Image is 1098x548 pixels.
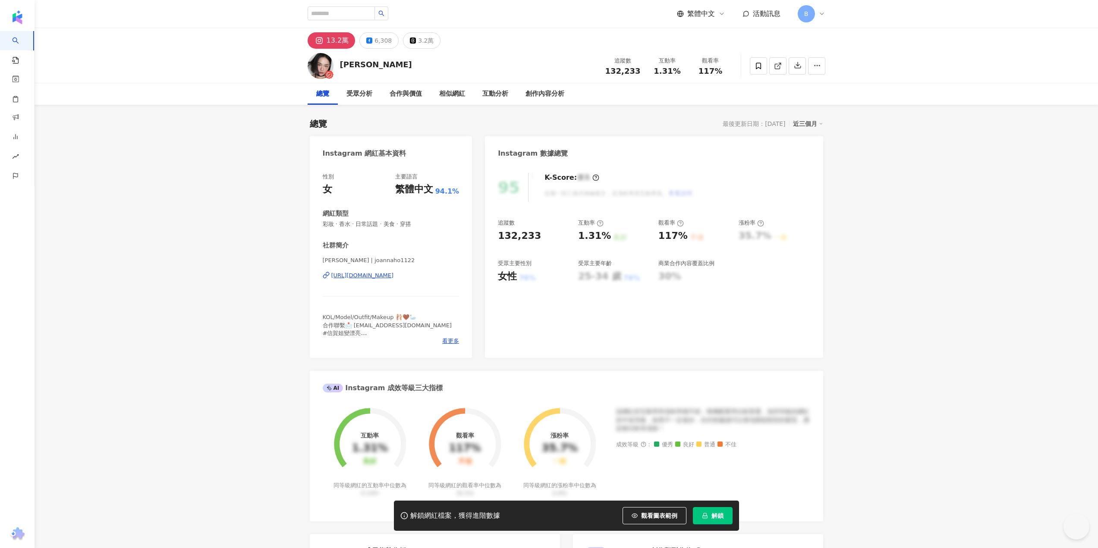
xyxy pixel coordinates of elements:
[323,209,349,218] div: 網紅類型
[482,89,508,99] div: 互動分析
[553,457,566,466] div: 一般
[641,512,677,519] span: 觀看圖表範例
[498,270,517,283] div: 女性
[12,148,19,167] span: rise
[323,173,334,181] div: 性別
[352,442,388,454] div: 1.31%
[739,219,764,227] div: 漲粉率
[323,241,349,250] div: 社群簡介
[578,260,612,267] div: 受眾主要年齡
[449,442,481,454] div: 117%
[439,89,465,99] div: 相似網紅
[687,9,715,19] span: 繁體中文
[696,442,715,448] span: 普通
[623,507,686,524] button: 觀看圖表範例
[578,229,611,243] div: 1.31%
[323,384,343,392] div: AI
[361,432,379,439] div: 互動率
[12,31,29,65] a: search
[544,173,599,182] div: K-Score :
[435,187,459,196] span: 94.1%
[442,337,459,345] span: 看更多
[654,442,673,448] span: 優秀
[418,34,434,47] div: 3.2萬
[658,219,684,227] div: 觀看率
[553,490,567,496] span: 0.8%
[308,53,333,79] img: KOL Avatar
[542,442,578,454] div: 35.7%
[458,457,472,466] div: 不佳
[403,32,440,49] button: 3.2萬
[498,260,532,267] div: 受眾主要性別
[605,56,641,65] div: 追蹤數
[694,56,727,65] div: 觀看率
[616,407,810,433] div: 該網紅的互動率和漲粉率都不錯，唯獨觀看率比較普通，為同等級的網紅的中低等級，效果不一定會好，但仍然建議可以發包開箱類型的案型，應該會比較有成效！
[698,67,723,75] span: 117%
[498,219,515,227] div: 追蹤數
[323,272,459,279] a: [URL][DOMAIN_NAME]
[359,32,399,49] button: 6,308
[323,314,452,375] span: KOL/Model/Outfit/Makeup 🩰🤎🦢 合作聯繫📩 [EMAIL_ADDRESS][DOMAIN_NAME] #信賀姐變漂亮 #賀姐太會買 #賀姐這樣穿 #賀姐這樣吃 #賀姐這樣...
[551,432,569,439] div: 漲粉率
[316,89,329,99] div: 總覽
[323,149,406,158] div: Instagram 網紅基本資料
[616,442,810,448] div: 成效等級 ：
[804,9,809,19] span: B
[395,173,418,181] div: 主要語言
[658,260,714,267] div: 商業合作內容覆蓋比例
[410,511,500,520] div: 解鎖網紅檔案，獲得進階數據
[651,56,684,65] div: 互動率
[323,383,443,393] div: Instagram 成效等級三大指標
[395,183,433,196] div: 繁體中文
[308,32,356,49] button: 13.2萬
[693,507,733,524] button: 解鎖
[522,482,598,497] div: 同等級網紅的漲粉率中位數為
[658,229,688,243] div: 117%
[346,89,372,99] div: 受眾分析
[323,220,459,228] span: 彩妝 · 香水 · 日常話題 · 美食 · 穿搭
[327,34,349,47] div: 13.2萬
[390,89,422,99] div: 合作與價值
[323,257,459,264] span: [PERSON_NAME] | joannaho1122
[332,482,408,497] div: 同等級網紅的互動率中位數為
[578,219,604,227] div: 互動率
[378,10,384,16] span: search
[361,490,379,496] span: 0.19%
[363,457,377,466] div: 良好
[10,10,24,24] img: logo icon
[340,59,412,70] div: [PERSON_NAME]
[717,442,736,448] span: 不佳
[456,490,474,496] span: 35.5%
[456,432,474,439] div: 觀看率
[9,527,26,541] img: chrome extension
[675,442,694,448] span: 良好
[323,183,332,196] div: 女
[605,66,641,75] span: 132,233
[498,149,568,158] div: Instagram 數據總覽
[654,67,680,75] span: 1.31%
[711,512,724,519] span: 解鎖
[498,229,541,243] div: 132,233
[702,513,708,519] span: lock
[525,89,564,99] div: 創作內容分析
[427,482,503,497] div: 同等級網紅的觀看率中位數為
[310,118,327,130] div: 總覽
[723,120,785,127] div: 最後更新日期：[DATE]
[374,34,392,47] div: 6,308
[331,272,394,279] div: [URL][DOMAIN_NAME]
[793,118,823,129] div: 近三個月
[753,9,780,18] span: 活動訊息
